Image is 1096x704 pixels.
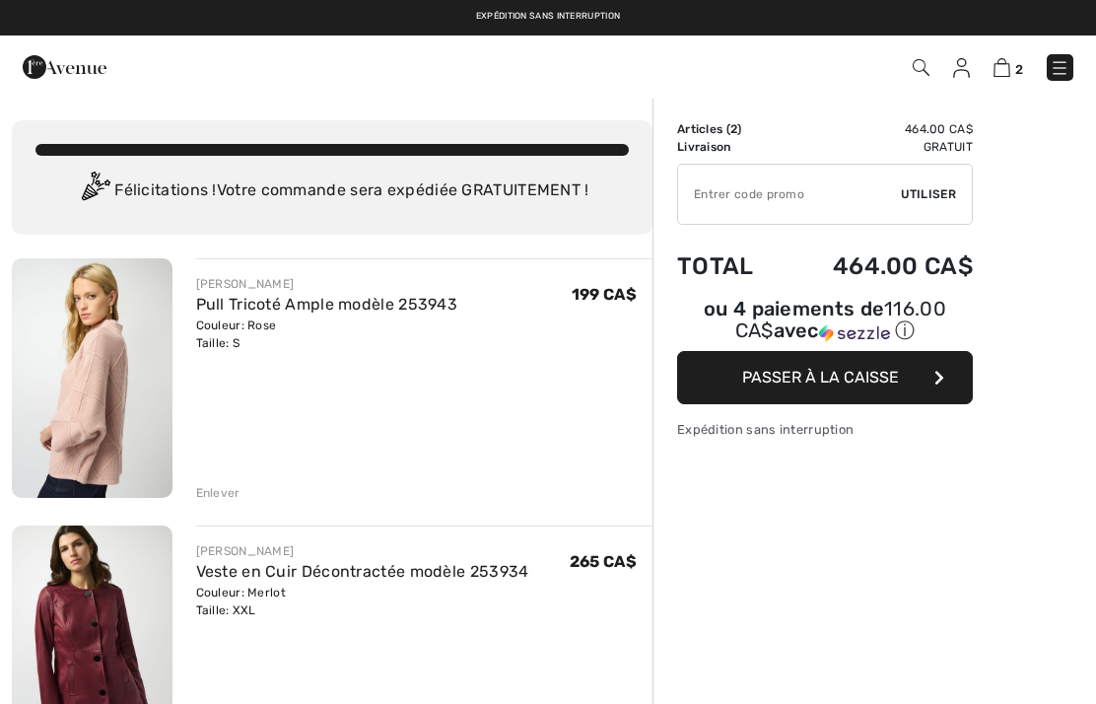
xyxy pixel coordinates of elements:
img: Pull Tricoté Ample modèle 253943 [12,258,172,498]
img: Mes infos [953,58,970,78]
td: 464.00 CA$ [782,120,973,138]
td: Livraison [677,138,782,156]
div: Expédition sans interruption [677,420,973,439]
div: Félicitations ! Votre commande sera expédiée GRATUITEMENT ! [35,172,629,211]
span: 265 CA$ [570,552,637,571]
a: 1ère Avenue [23,56,106,75]
div: ou 4 paiements de116.00 CA$avecSezzle Cliquez pour en savoir plus sur Sezzle [677,300,973,351]
div: Enlever [196,484,240,502]
img: Sezzle [819,324,890,342]
span: Utiliser [901,185,956,203]
span: 116.00 CA$ [735,297,946,342]
div: Couleur: Rose Taille: S [196,317,458,352]
div: Couleur: Merlot Taille: XXL [196,584,529,619]
span: Passer à la caisse [742,368,899,387]
a: Pull Tricoté Ample modèle 253943 [196,295,458,314]
button: Passer à la caisse [677,351,973,404]
div: [PERSON_NAME] [196,542,529,560]
span: 2 [1015,62,1023,77]
div: [PERSON_NAME] [196,275,458,293]
span: 2 [730,122,737,136]
img: 1ère Avenue [23,47,106,87]
img: Menu [1050,58,1069,78]
input: Code promo [678,165,901,224]
td: Articles ( ) [677,120,782,138]
a: Veste en Cuir Décontractée modèle 253934 [196,562,529,581]
img: Panier d'achat [993,58,1010,77]
span: 199 CA$ [572,285,637,304]
div: ou 4 paiements de avec [677,300,973,344]
td: Total [677,233,782,300]
td: Gratuit [782,138,973,156]
img: Recherche [913,59,929,76]
a: 2 [993,55,1023,79]
td: 464.00 CA$ [782,233,973,300]
img: Congratulation2.svg [75,172,114,211]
